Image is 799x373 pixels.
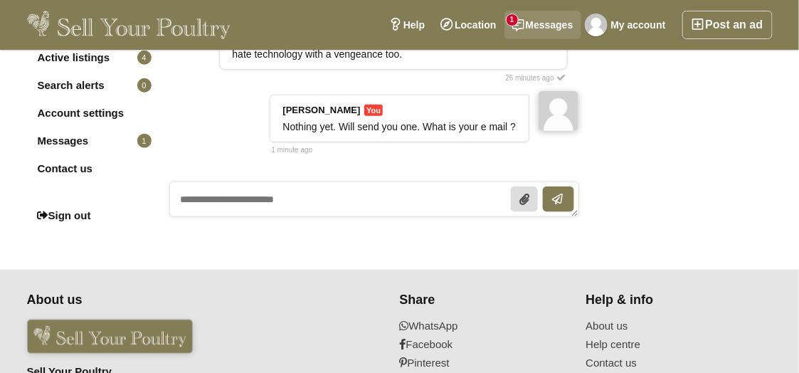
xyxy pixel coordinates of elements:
[137,51,152,65] span: 4
[581,11,674,39] a: My account
[586,338,755,351] a: Help centre
[504,11,581,39] a: Messages1
[27,203,155,228] a: Sign out
[27,320,193,354] img: Sell Your Poultry
[27,293,314,308] h4: About us
[400,320,568,332] a: WhatsApp
[400,293,568,308] h4: Share
[682,11,773,39] a: Post an ad
[27,100,155,126] a: Account settings
[585,14,608,36] img: Carol Connor
[433,11,504,39] a: Location
[283,105,361,115] strong: [PERSON_NAME]
[27,128,155,154] a: Messages1
[539,91,578,131] img: Carol Connor
[586,293,755,308] h4: Help & info
[507,14,518,26] span: 1
[381,11,433,39] a: Help
[27,11,231,39] img: Sell Your Poultry
[400,338,568,351] a: Facebook
[27,156,155,182] a: Contact us
[364,105,383,116] span: You
[27,45,155,70] a: Active listings4
[586,357,755,369] a: Contact us
[137,134,152,148] span: 1
[27,73,155,98] a: Search alerts0
[137,78,152,93] span: 0
[283,120,517,133] div: Nothing yet. Will send you one. What is your e mail ?
[586,320,755,332] a: About us
[400,357,568,369] a: Pinterest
